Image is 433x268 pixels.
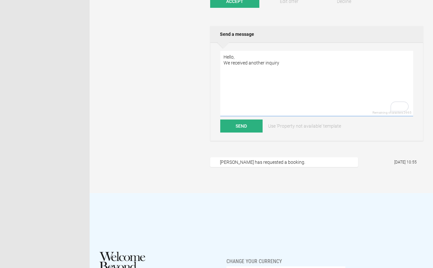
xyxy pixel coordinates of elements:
[210,26,423,42] h2: Send a message
[394,160,417,164] flynt-date-display: [DATE] 10:55
[220,120,263,133] button: Send
[226,252,282,265] span: Change your currency
[264,120,346,133] a: Use 'Property not available' template
[220,51,413,116] textarea: To enrich screen reader interactions, please activate Accessibility in Grammarly extension settings
[210,157,358,167] div: [PERSON_NAME] has requested a booking.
